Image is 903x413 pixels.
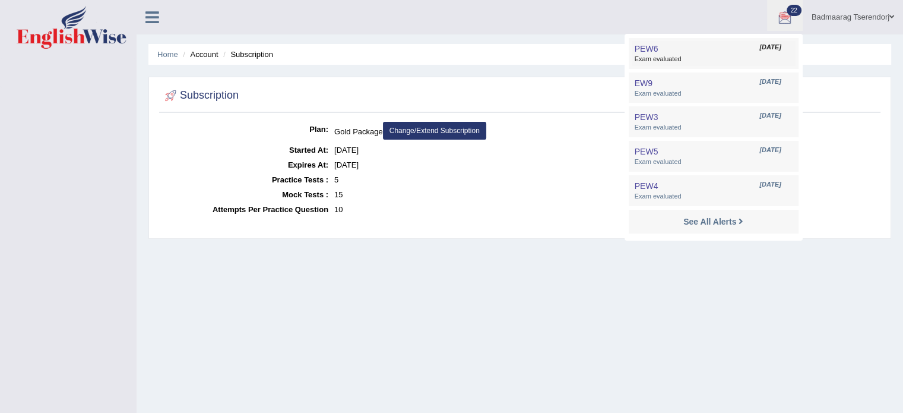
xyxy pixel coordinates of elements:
span: 22 [787,5,801,16]
li: Account [180,49,218,60]
a: PEW5 [DATE] Exam evaluated [632,144,796,169]
span: Exam evaluated [635,157,793,167]
span: [DATE] [759,180,781,190]
dd: 5 [334,172,877,187]
li: Subscription [220,49,273,60]
a: PEW4 [DATE] Exam evaluated [632,178,796,203]
span: [DATE] [759,146,781,155]
a: PEW3 [DATE] Exam evaluated [632,109,796,134]
span: Exam evaluated [635,55,793,64]
span: [DATE] [759,43,781,52]
span: Exam evaluated [635,192,793,201]
span: PEW3 [635,112,658,122]
dt: Practice Tests : [162,172,328,187]
span: PEW5 [635,147,658,156]
span: PEW4 [635,181,658,191]
dt: Mock Tests : [162,187,328,202]
dd: [DATE] [334,157,877,172]
a: Change/Extend Subscription [383,122,486,140]
dt: Started At: [162,143,328,157]
dt: Plan: [162,122,328,137]
span: EW9 [635,78,652,88]
span: Exam evaluated [635,123,793,133]
a: See All Alerts [680,215,746,228]
a: Home [157,50,178,59]
dt: Expires At: [162,157,328,172]
span: [DATE] [759,111,781,121]
span: [DATE] [759,77,781,87]
a: PEW6 [DATE] Exam evaluated [632,41,796,66]
dd: [DATE] [334,143,877,157]
strong: See All Alerts [683,217,736,226]
span: Exam evaluated [635,89,793,99]
a: EW9 [DATE] Exam evaluated [632,75,796,100]
h2: Subscription [162,87,239,105]
dd: 10 [334,202,877,217]
span: PEW6 [635,44,658,53]
dd: 15 [334,187,877,202]
dd: Gold Package [334,122,877,143]
dt: Attempts Per Practice Question [162,202,328,217]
